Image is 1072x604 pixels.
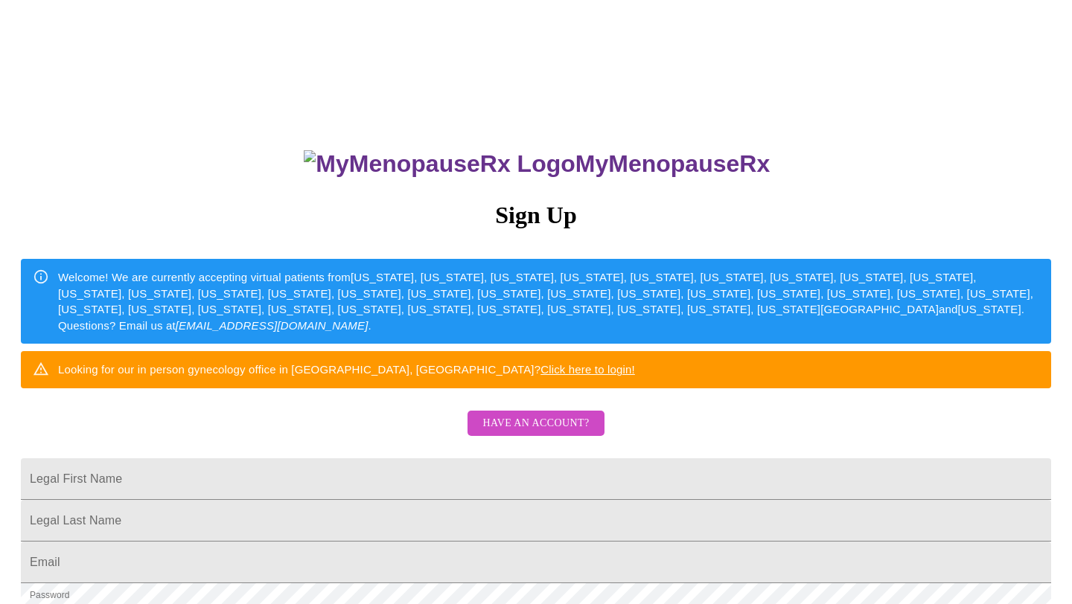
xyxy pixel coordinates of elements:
[482,414,589,433] span: Have an account?
[23,150,1052,178] h3: MyMenopauseRx
[540,363,635,376] a: Click here to login!
[58,263,1039,339] div: Welcome! We are currently accepting virtual patients from [US_STATE], [US_STATE], [US_STATE], [US...
[58,356,635,383] div: Looking for our in person gynecology office in [GEOGRAPHIC_DATA], [GEOGRAPHIC_DATA]?
[21,202,1051,229] h3: Sign Up
[304,150,575,178] img: MyMenopauseRx Logo
[464,427,607,440] a: Have an account?
[468,411,604,437] button: Have an account?
[176,319,368,332] em: [EMAIL_ADDRESS][DOMAIN_NAME]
